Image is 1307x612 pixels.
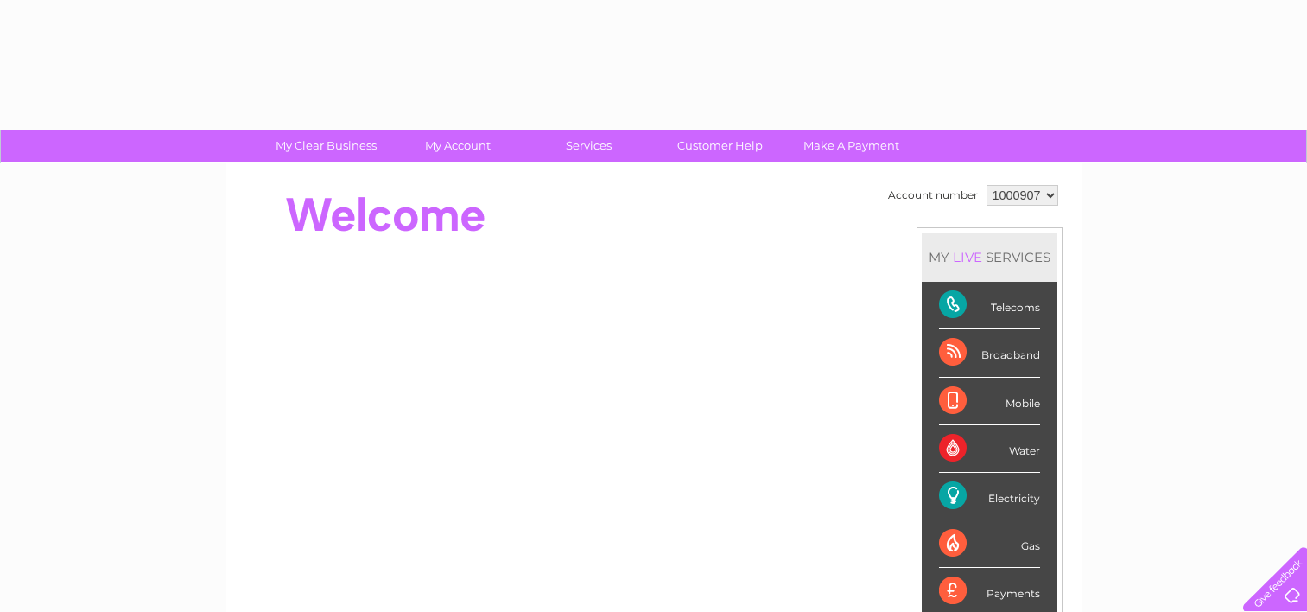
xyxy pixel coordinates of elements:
a: Make A Payment [780,130,923,162]
div: Electricity [939,473,1040,520]
div: Broadband [939,329,1040,377]
a: My Clear Business [255,130,397,162]
div: Water [939,425,1040,473]
div: Gas [939,520,1040,568]
td: Account number [884,181,982,210]
div: MY SERVICES [922,233,1057,282]
a: Services [517,130,660,162]
div: Telecoms [939,282,1040,329]
div: LIVE [949,249,986,265]
a: My Account [386,130,529,162]
div: Mobile [939,378,1040,425]
a: Customer Help [649,130,791,162]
